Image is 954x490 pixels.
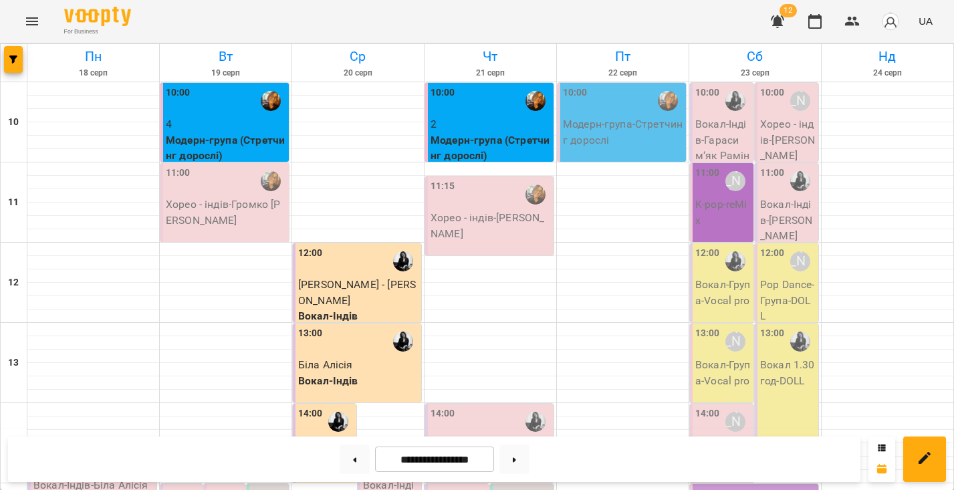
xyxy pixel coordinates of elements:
[431,86,455,100] label: 10:00
[881,12,900,31] img: avatar_s.png
[691,46,819,67] h6: Сб
[658,91,678,111] img: Аріна
[760,326,785,341] label: 13:00
[695,197,751,228] p: K-pop - reMix
[8,115,19,130] h6: 10
[824,46,951,67] h6: Нд
[725,332,745,352] div: Таня Лемцьо
[166,132,286,164] p: Модерн-група (Стретчинг дорослі)
[790,332,810,352] img: Соломія
[559,46,687,67] h6: Пт
[695,86,720,100] label: 10:00
[162,67,289,80] h6: 19 серп
[162,46,289,67] h6: Вт
[166,166,191,180] label: 11:00
[695,406,720,421] label: 14:00
[328,412,348,432] img: Соломія
[790,171,810,191] img: Соломія
[525,412,546,432] img: Соломія
[695,277,751,308] p: Вокал-Група - Vocal pro
[166,116,286,132] p: 4
[393,251,413,271] img: Соломія
[431,406,455,421] label: 14:00
[790,251,810,271] div: Таня Лемцьо
[559,67,687,80] h6: 22 серп
[760,197,816,244] p: Вокал-Індів - [PERSON_NAME]
[8,356,19,370] h6: 13
[298,358,353,371] span: Біла Алісія
[431,179,455,194] label: 11:15
[790,91,810,111] div: Таня Лемцьо
[913,9,938,33] button: UA
[393,332,413,352] img: Соломія
[261,91,281,111] img: Аріна
[725,91,745,111] img: Соломія
[8,195,19,210] h6: 11
[760,246,785,261] label: 12:00
[8,275,19,290] h6: 12
[431,210,551,241] p: Хорео - індів - [PERSON_NAME]
[725,171,745,191] div: Таня Лемцьо
[563,116,683,148] p: Модерн-група - Стретчинг дорослі
[298,406,323,421] label: 14:00
[695,326,720,341] label: 13:00
[427,46,554,67] h6: Чт
[431,116,551,132] p: 2
[298,278,416,307] span: [PERSON_NAME] - [PERSON_NAME]
[824,67,951,80] h6: 24 серп
[725,251,745,271] img: Соломія
[166,86,191,100] label: 10:00
[298,246,323,261] label: 12:00
[525,185,546,205] img: Аріна
[760,357,816,388] p: Вокал 1.30 год - DOLL
[695,357,751,388] p: Вокал-Група - Vocal pro
[760,86,785,100] label: 10:00
[780,4,797,17] span: 12
[16,5,48,37] button: Menu
[298,326,323,341] label: 13:00
[298,308,419,324] p: Вокал-Індів
[695,116,751,179] p: Вокал-Індів - Гарасим‘як Раміна
[427,67,554,80] h6: 21 серп
[695,166,720,180] label: 11:00
[64,27,131,36] span: For Business
[431,132,551,164] p: Модерн-група (Стретчинг дорослі)
[294,46,422,67] h6: Ср
[64,7,131,26] img: Voopty Logo
[695,246,720,261] label: 12:00
[760,116,816,164] p: Хорео - індів - [PERSON_NAME]
[166,197,286,228] p: Хорео - індів - Громко [PERSON_NAME]
[294,67,422,80] h6: 20 серп
[691,67,819,80] h6: 23 серп
[725,412,745,432] div: Таня Лемцьо
[563,86,588,100] label: 10:00
[760,166,785,180] label: 11:00
[919,14,933,28] span: UA
[29,46,157,67] h6: Пн
[760,277,816,324] p: Pop Dance-Група - DOLL
[261,171,281,191] img: Аріна
[29,67,157,80] h6: 18 серп
[525,91,546,111] img: Аріна
[298,373,419,389] p: Вокал-Індів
